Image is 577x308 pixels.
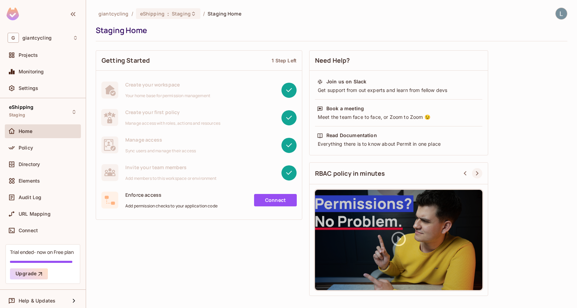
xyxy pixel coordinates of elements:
span: Manage access [125,136,196,143]
span: Monitoring [19,69,44,74]
span: Audit Log [19,195,41,200]
span: the active workspace [98,10,129,17]
span: Enforce access [125,192,218,198]
div: Meet the team face to face, or Zoom to Zoom 😉 [317,114,480,121]
span: Invite your team members [125,164,217,171]
span: Policy [19,145,33,151]
span: G [8,33,19,43]
span: Your home base for permission management [125,93,210,99]
div: Book a meeting [326,105,364,112]
span: Directory [19,162,40,167]
span: Workspace: giantcycling [22,35,52,41]
li: / [203,10,205,17]
span: Sync users and manage their access [125,148,196,154]
div: 1 Step Left [272,57,296,64]
span: RBAC policy in minutes [315,169,385,178]
span: : [167,11,169,17]
span: Add members to this workspace or environment [125,176,217,181]
span: eShipping [9,104,33,110]
img: Lau Charles [556,8,567,19]
div: Get support from out experts and learn from fellow devs [317,87,480,94]
span: Need Help? [315,56,350,65]
span: Home [19,129,33,134]
li: / [132,10,133,17]
div: Everything there is to know about Permit in one place [317,141,480,147]
span: Staging [9,112,25,118]
button: Upgrade [10,268,48,279]
img: SReyMgAAAABJRU5ErkJggg== [7,8,19,20]
a: Connect [254,194,297,206]
span: eShipping [140,10,165,17]
span: Staging [172,10,191,17]
div: Trial ended- now on Free plan [10,249,74,255]
span: Elements [19,178,40,184]
div: Read Documentation [326,132,377,139]
span: Projects [19,52,38,58]
span: Help & Updates [19,298,55,304]
div: Staging Home [96,25,564,35]
span: Add permission checks to your application code [125,203,218,209]
span: URL Mapping [19,211,51,217]
span: Create your workspace [125,81,210,88]
span: Connect [19,228,38,233]
span: Settings [19,85,38,91]
span: Staging Home [208,10,241,17]
span: Create your first policy [125,109,220,115]
div: Join us on Slack [326,78,366,85]
span: Manage access with roles, actions and resources [125,121,220,126]
span: Getting Started [102,56,150,65]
